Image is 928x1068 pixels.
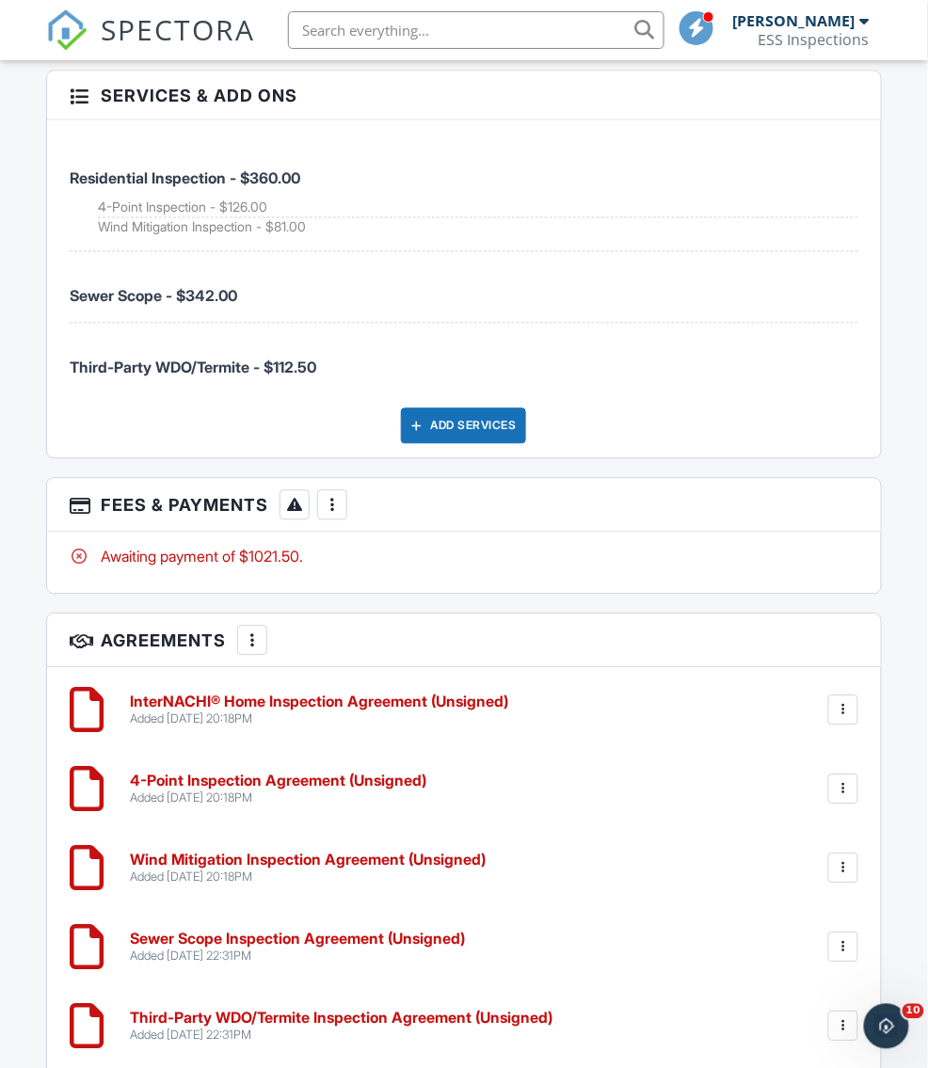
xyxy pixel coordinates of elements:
a: 4-Point Inspection Agreement (Unsigned) Added [DATE] 20:18PM [130,773,426,806]
h6: Wind Mitigation Inspection Agreement (Unsigned) [130,853,486,869]
li: Add on: Wind Mitigation Inspection [98,218,857,237]
h6: InterNACHI® Home Inspection Agreement (Unsigned) [130,694,508,711]
input: Search everything... [288,11,664,49]
li: Service: Residential Inspection [70,135,857,253]
iframe: Intercom live chat [864,1004,909,1049]
a: InterNACHI® Home Inspection Agreement (Unsigned) Added [DATE] 20:18PM [130,694,508,727]
span: Third-Party WDO/Termite - $112.50 [70,359,316,377]
h6: Third-Party WDO/Termite Inspection Agreement (Unsigned) [130,1011,552,1028]
span: SPECTORA [101,9,255,49]
li: Add on: 4-Point Inspection [98,199,857,218]
h6: Sewer Scope Inspection Agreement (Unsigned) [130,932,465,948]
a: SPECTORA [46,25,255,65]
div: Awaiting payment of $1021.50. [70,547,857,567]
span: Residential Inspection - $360.00 [70,169,300,188]
div: Added [DATE] 20:18PM [130,791,426,806]
div: ESS Inspections [759,30,870,49]
h3: Fees & Payments [47,479,880,533]
h3: Services & Add ons [47,72,880,120]
div: [PERSON_NAME] [733,11,856,30]
div: Added [DATE] 22:31PM [130,949,465,964]
div: Added [DATE] 20:18PM [130,870,486,885]
span: Sewer Scope - $342.00 [70,287,237,306]
div: Added [DATE] 22:31PM [130,1028,552,1044]
img: The Best Home Inspection Software - Spectora [46,9,88,51]
a: Wind Mitigation Inspection Agreement (Unsigned) Added [DATE] 20:18PM [130,853,486,885]
li: Service: Sewer Scope [70,252,857,323]
h3: Agreements [47,614,880,668]
a: Third-Party WDO/Termite Inspection Agreement (Unsigned) Added [DATE] 22:31PM [130,1011,552,1044]
li: Service: Third-Party WDO/Termite [70,324,857,393]
div: Added [DATE] 20:18PM [130,712,508,727]
span: 10 [903,1004,924,1019]
div: Add Services [401,408,526,444]
a: Sewer Scope Inspection Agreement (Unsigned) Added [DATE] 22:31PM [130,932,465,964]
h6: 4-Point Inspection Agreement (Unsigned) [130,773,426,790]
